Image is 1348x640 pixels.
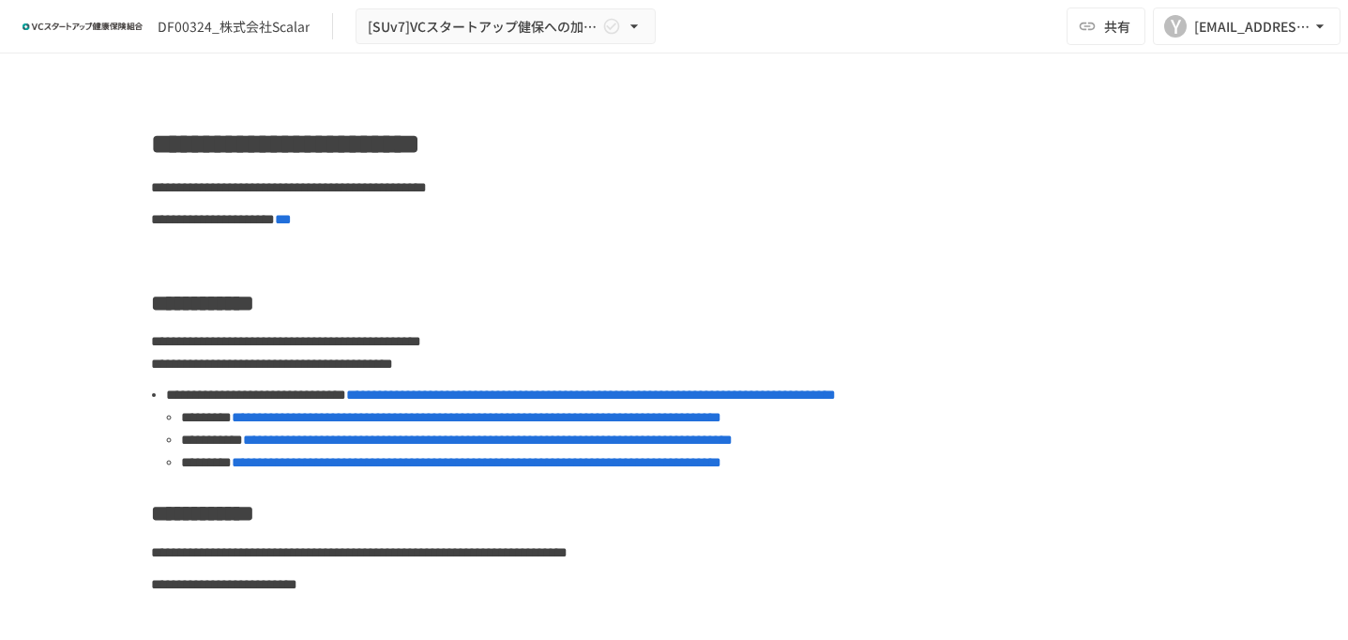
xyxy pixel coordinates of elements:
[1067,8,1145,45] button: 共有
[1104,16,1130,37] span: 共有
[356,8,656,45] button: [SUv7]VCスタートアップ健保への加入申請手続き
[23,11,143,41] img: ZDfHsVrhrXUoWEWGWYf8C4Fv4dEjYTEDCNvmL73B7ox
[1194,15,1310,38] div: [EMAIL_ADDRESS][DOMAIN_NAME]
[158,17,310,37] div: DF00324_株式会社Scalar
[368,15,598,38] span: [SUv7]VCスタートアップ健保への加入申請手続き
[1153,8,1340,45] button: Y[EMAIL_ADDRESS][DOMAIN_NAME]
[1164,15,1187,38] div: Y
